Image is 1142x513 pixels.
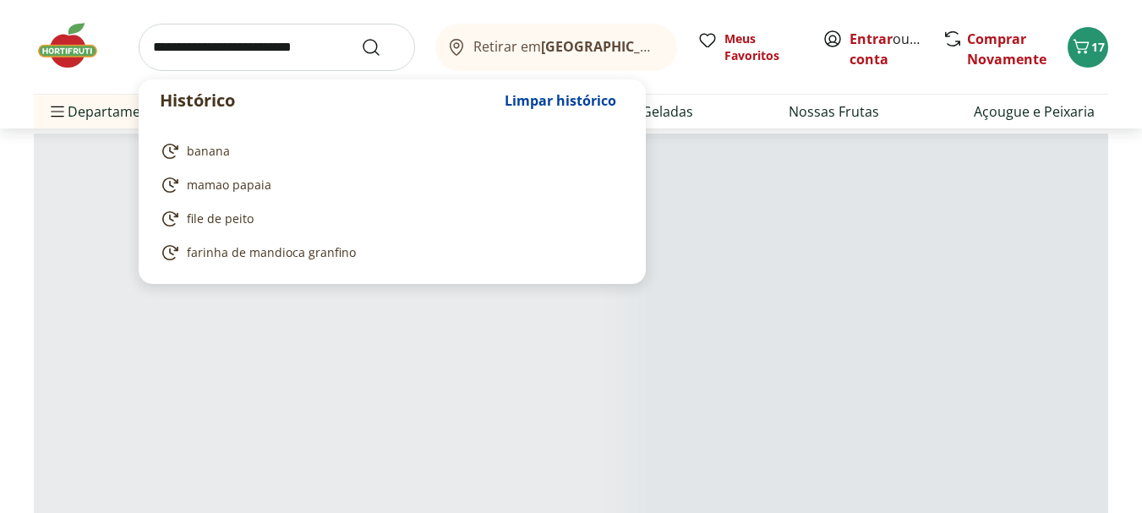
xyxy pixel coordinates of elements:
[47,91,68,132] button: Menu
[187,210,254,227] span: file de peito
[187,143,230,160] span: banana
[967,30,1046,68] a: Comprar Novamente
[160,209,618,229] a: file de peito
[850,29,925,69] span: ou
[697,30,802,64] a: Meus Favoritos
[1068,27,1108,68] button: Carrinho
[789,101,879,122] a: Nossas Frutas
[496,80,625,121] button: Limpar histórico
[34,20,118,71] img: Hortifruti
[187,177,271,194] span: mamao papaia
[1091,39,1105,55] span: 17
[850,30,943,68] a: Criar conta
[160,141,618,161] a: banana
[505,94,616,107] span: Limpar histórico
[160,175,618,195] a: mamao papaia
[47,91,169,132] span: Departamentos
[160,243,618,263] a: farinha de mandioca granfino
[850,30,893,48] a: Entrar
[160,89,496,112] p: Histórico
[435,24,677,71] button: Retirar em[GEOGRAPHIC_DATA]/[GEOGRAPHIC_DATA]
[724,30,802,64] span: Meus Favoritos
[361,37,402,57] button: Submit Search
[473,39,660,54] span: Retirar em
[974,101,1095,122] a: Açougue e Peixaria
[187,244,356,261] span: farinha de mandioca granfino
[541,37,826,56] b: [GEOGRAPHIC_DATA]/[GEOGRAPHIC_DATA]
[139,24,415,71] input: search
